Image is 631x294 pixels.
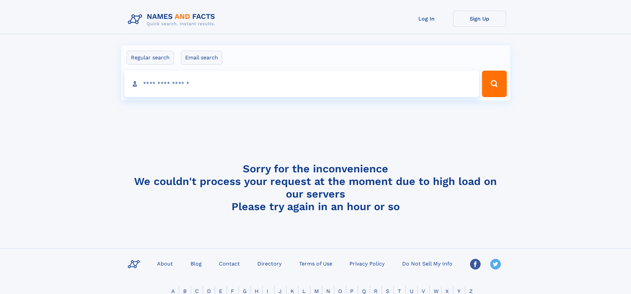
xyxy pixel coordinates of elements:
img: Facebook [470,259,481,269]
a: Log In [400,11,453,27]
a: Do Not Sell My Info [399,259,455,268]
a: Blog [188,259,204,268]
a: Contact [216,259,242,268]
a: Terms of Use [296,259,335,268]
a: Privacy Policy [347,259,387,268]
a: Directory [255,259,284,268]
a: Sign Up [453,11,506,27]
h4: Sorry for the inconvenience We couldn't process your request at the moment due to high load on ou... [125,162,506,213]
button: Search Button [482,71,506,97]
label: Email search [181,51,222,65]
label: Regular search [127,51,174,65]
img: Logo Names and Facts [125,11,221,29]
a: About [154,259,176,268]
input: search input [125,71,479,97]
img: Twitter [490,259,501,269]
